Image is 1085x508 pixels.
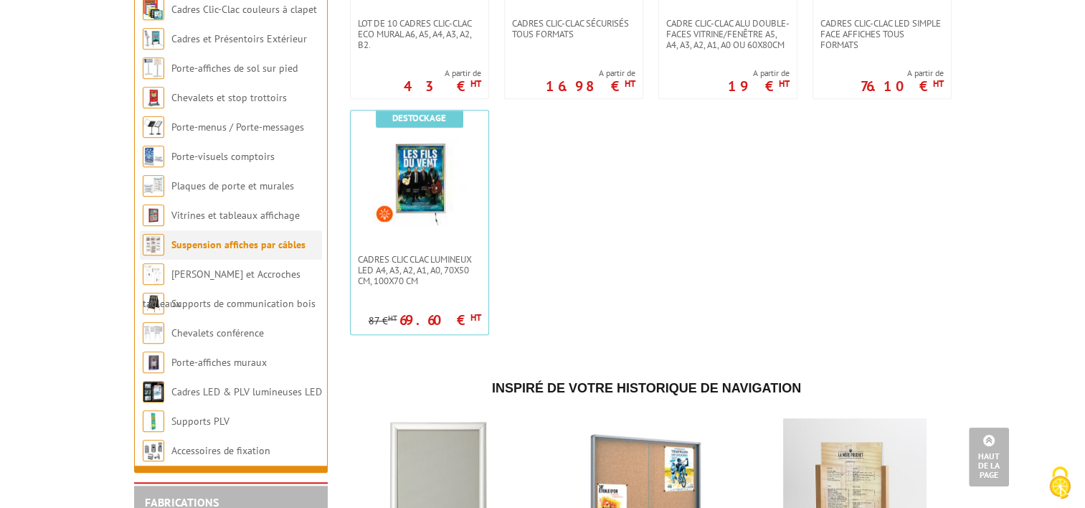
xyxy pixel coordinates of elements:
span: Cadre clic-clac alu double-faces Vitrine/fenêtre A5, A4, A3, A2, A1, A0 ou 60x80cm [666,18,790,50]
img: Cadres et Présentoirs Extérieur [143,28,164,50]
p: 43 € [404,82,481,90]
sup: HT [779,77,790,90]
a: Cadres et Présentoirs Extérieur [171,32,307,45]
a: Vitrines et tableaux affichage [171,209,300,222]
a: Plaques de porte et murales [171,179,294,192]
sup: HT [470,77,481,90]
a: Supports de communication bois [171,297,316,310]
a: Cadres Clic-Clac LED simple face affiches tous formats [813,18,951,50]
a: Cadre clic-clac alu double-faces Vitrine/fenêtre A5, A4, A3, A2, A1, A0 ou 60x80cm [659,18,797,50]
span: A partir de [546,67,635,79]
img: Chevalets conférence [143,322,164,344]
img: Cookies (modal window) [1042,465,1078,501]
span: Lot de 10 cadres Clic-Clac Eco mural A6, A5, A4, A3, A2, B2. [358,18,481,50]
span: Inspiré de votre historique de navigation [492,381,801,395]
img: Vitrines et tableaux affichage [143,204,164,226]
img: Cadres Clic Clac lumineux LED A4, A3, A2, A1, A0, 70x50 cm, 100x70 cm [373,132,466,225]
img: Chevalets et stop trottoirs [143,87,164,108]
b: Destockage [392,112,446,124]
img: Porte-visuels comptoirs [143,146,164,167]
a: Chevalets conférence [171,326,264,339]
sup: HT [470,311,481,324]
a: Chevalets et stop trottoirs [171,91,287,104]
img: Cadres LED & PLV lumineuses LED [143,381,164,403]
p: 19 € [728,82,790,90]
span: A partir de [728,67,790,79]
a: Cadres Clic-Clac Sécurisés Tous formats [505,18,643,39]
a: Cadres LED & PLV lumineuses LED [171,385,322,398]
span: Cadres Clic-Clac Sécurisés Tous formats [512,18,635,39]
span: Cadres Clic-Clac LED simple face affiches tous formats [820,18,944,50]
img: Plaques de porte et murales [143,175,164,197]
span: A partir de [404,67,481,79]
img: Cimaises et Accroches tableaux [143,263,164,285]
img: Suspension affiches par câbles [143,234,164,255]
a: [PERSON_NAME] et Accroches tableaux [143,268,300,310]
a: Cadres Clic Clac lumineux LED A4, A3, A2, A1, A0, 70x50 cm, 100x70 cm [351,254,488,286]
sup: HT [933,77,944,90]
img: Accessoires de fixation [143,440,164,461]
a: Lot de 10 cadres Clic-Clac Eco mural A6, A5, A4, A3, A2, B2. [351,18,488,50]
sup: HT [388,313,397,323]
a: Porte-menus / Porte-messages [171,121,304,133]
p: 87 € [369,316,397,326]
img: Porte-affiches de sol sur pied [143,57,164,79]
a: Suspension affiches par câbles [171,238,305,251]
img: Porte-menus / Porte-messages [143,116,164,138]
img: Supports PLV [143,410,164,432]
sup: HT [625,77,635,90]
a: Haut de la page [969,428,1009,486]
a: Porte-affiches de sol sur pied [171,62,298,75]
a: Porte-visuels comptoirs [171,150,275,163]
a: Supports PLV [171,415,229,428]
a: Porte-affiches muraux [171,356,267,369]
button: Cookies (modal window) [1035,459,1085,508]
span: A partir de [861,67,944,79]
p: 76.10 € [861,82,944,90]
p: 16.98 € [546,82,635,90]
a: Accessoires de fixation [171,444,270,457]
a: Cadres Clic-Clac couleurs à clapet [171,3,317,16]
span: Cadres Clic Clac lumineux LED A4, A3, A2, A1, A0, 70x50 cm, 100x70 cm [358,254,481,286]
p: 69.60 € [399,316,481,324]
img: Porte-affiches muraux [143,352,164,373]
